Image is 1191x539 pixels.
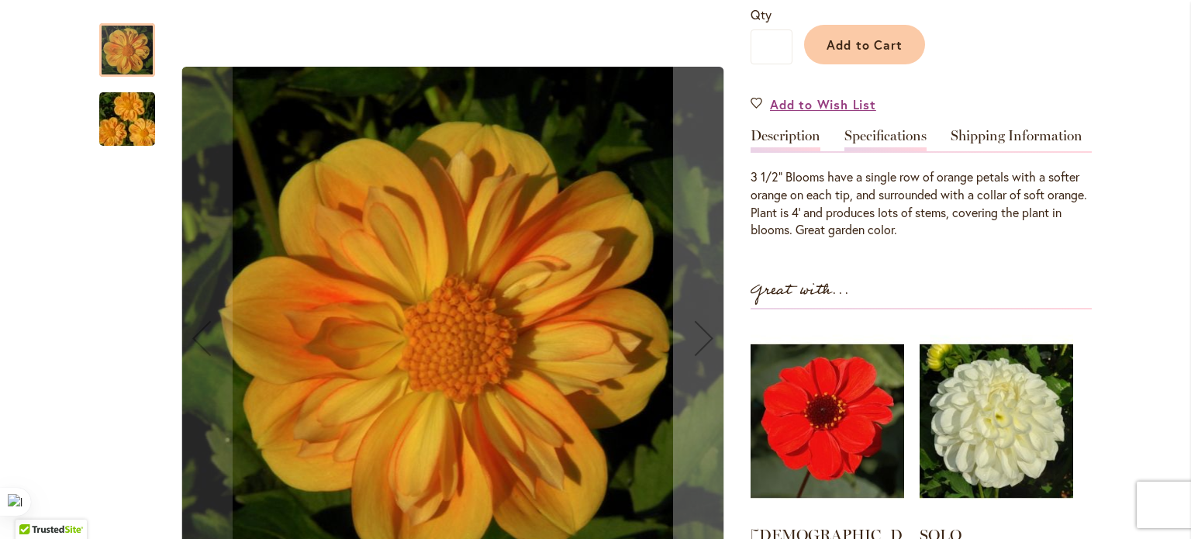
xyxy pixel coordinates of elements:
[751,129,1092,239] div: Detailed Product Info
[99,8,171,77] div: E Z DUZZIT
[844,129,927,151] a: Specifications
[751,6,772,22] span: Qty
[751,168,1092,239] div: 3 1/2" Blooms have a single row of orange petals with a softer orange on each tip, and surrounded...
[751,129,820,151] a: Description
[951,129,1082,151] a: Shipping Information
[804,25,925,64] button: Add to Cart
[751,325,904,517] img: JAPANESE BISHOP
[71,82,183,157] img: E Z DUZZIT
[827,36,903,53] span: Add to Cart
[751,95,876,113] a: Add to Wish List
[12,484,55,527] iframe: Launch Accessibility Center
[770,95,876,113] span: Add to Wish List
[751,278,850,303] strong: Great with...
[920,325,1073,517] img: SOLO
[99,77,155,146] div: E Z DUZZIT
